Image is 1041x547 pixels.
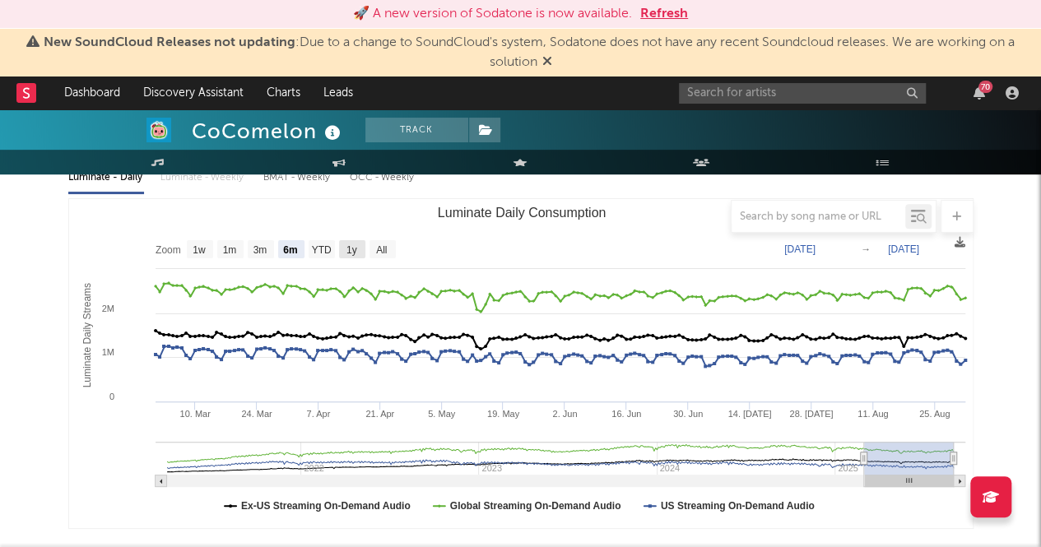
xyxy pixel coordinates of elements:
[241,409,272,419] text: 24. Mar
[978,81,992,93] div: 70
[109,392,114,401] text: 0
[241,500,411,512] text: Ex-US Streaming On-Demand Audio
[611,409,641,419] text: 16. Jun
[101,304,114,313] text: 2M
[449,500,620,512] text: Global Streaming On-Demand Audio
[660,500,814,512] text: US Streaming On-Demand Audio
[44,36,1015,69] span: : Due to a change to SoundCloud's system, Sodatone does not have any recent Soundcloud releases. ...
[861,243,871,255] text: →
[365,409,394,419] text: 21. Apr
[69,199,974,528] svg: Luminate Daily Consumption
[263,164,333,192] div: BMAT - Weekly
[486,409,519,419] text: 19. May
[53,76,132,109] a: Dashboard
[81,283,92,387] text: Luminate Daily Streams
[732,211,905,224] input: Search by song name or URL
[306,409,330,419] text: 7. Apr
[974,86,985,100] button: 70
[552,409,577,419] text: 2. Jun
[640,4,688,24] button: Refresh
[156,244,181,256] text: Zoom
[888,243,919,255] text: [DATE]
[192,118,345,145] div: CoComelon
[784,243,816,255] text: [DATE]
[283,244,297,256] text: 6m
[918,409,949,419] text: 25. Aug
[789,409,833,419] text: 28. [DATE]
[350,164,416,192] div: OCC - Weekly
[673,409,703,419] text: 30. Jun
[101,347,114,357] text: 1M
[68,164,144,192] div: Luminate - Daily
[353,4,632,24] div: 🚀 A new version of Sodatone is now available.
[311,244,331,256] text: YTD
[255,76,312,109] a: Charts
[253,244,267,256] text: 3m
[222,244,236,256] text: 1m
[428,409,456,419] text: 5. May
[542,56,552,69] span: Dismiss
[44,36,295,49] span: New SoundCloud Releases not updating
[679,83,926,104] input: Search for artists
[179,409,211,419] text: 10. Mar
[857,409,888,419] text: 11. Aug
[727,409,771,419] text: 14. [DATE]
[312,76,365,109] a: Leads
[193,244,206,256] text: 1w
[132,76,255,109] a: Discovery Assistant
[376,244,387,256] text: All
[346,244,356,256] text: 1y
[365,118,468,142] button: Track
